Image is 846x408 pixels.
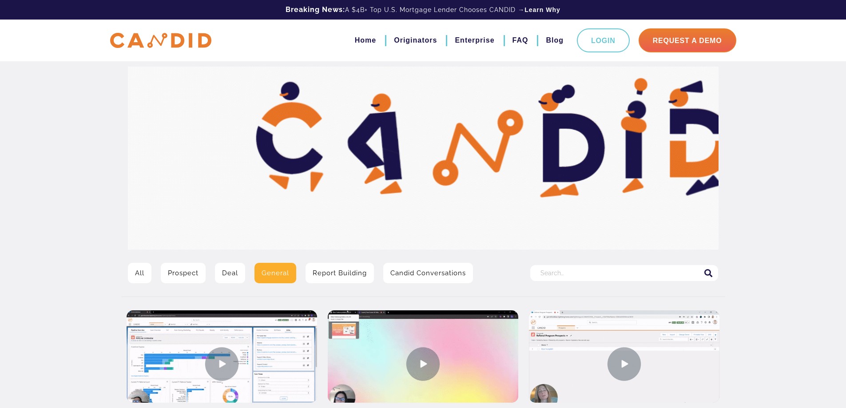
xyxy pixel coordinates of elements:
[394,33,437,48] a: Originators
[639,28,736,52] a: Request A Demo
[286,5,345,14] b: Breaking News:
[546,33,564,48] a: Blog
[110,33,211,48] img: CANDID APP
[128,263,151,283] a: All
[577,28,630,52] a: Login
[455,33,494,48] a: Enterprise
[161,263,206,283] a: Prospect
[215,263,245,283] a: Deal
[383,263,473,283] a: Candid Conversations
[254,263,296,283] a: General
[512,33,528,48] a: FAQ
[128,67,719,250] img: Video Library Hero
[524,5,560,14] a: Learn Why
[355,33,376,48] a: Home
[306,263,374,283] a: Report Building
